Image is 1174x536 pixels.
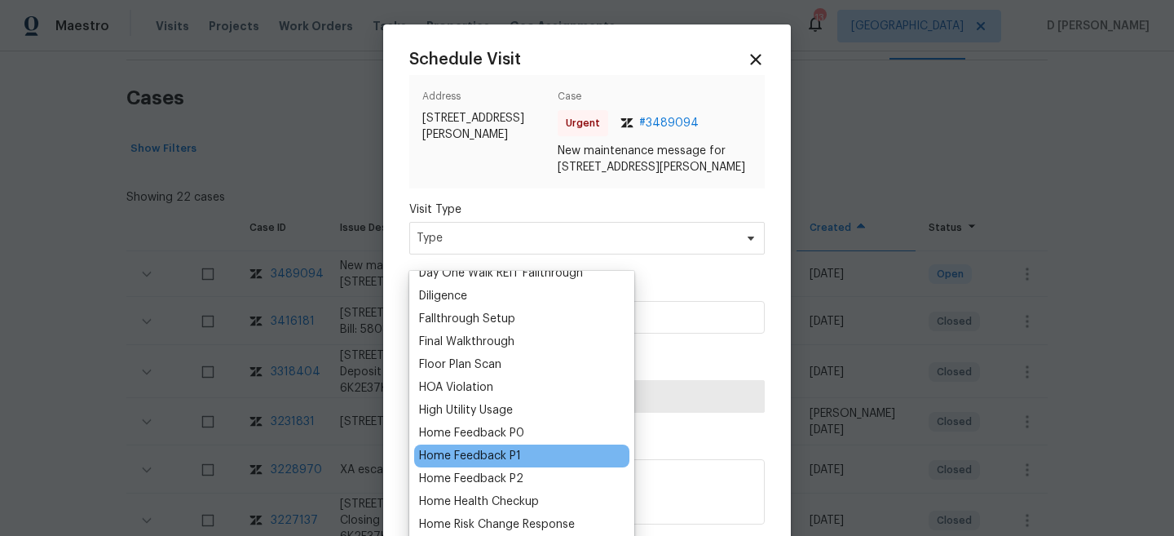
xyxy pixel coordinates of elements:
span: Type [417,230,734,246]
div: HOA Violation [419,379,493,396]
span: Urgent [566,115,607,131]
div: Floor Plan Scan [419,357,501,373]
span: New maintenance message for [STREET_ADDRESS][PERSON_NAME] [558,143,752,175]
div: Home Risk Change Response [419,516,575,533]
span: Address [422,88,551,110]
div: Final Walkthrough [419,334,514,350]
div: Diligence [419,288,467,304]
div: Home Feedback P2 [419,471,523,487]
div: Home Health Checkup [419,494,539,510]
div: Home Feedback P0 [419,425,524,441]
span: Close [747,51,765,69]
span: [STREET_ADDRESS][PERSON_NAME] [422,110,551,143]
div: Day One Walk REIT Fallthrough [419,265,583,281]
img: Zendesk Logo Icon [620,118,633,128]
span: Schedule Visit [409,51,521,68]
div: Home Feedback P1 [419,448,521,464]
div: Fallthrough Setup [419,311,515,327]
span: Case [558,88,752,110]
div: High Utility Usage [419,402,513,419]
span: # 3489094 [639,115,699,131]
label: Visit Type [409,202,765,218]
